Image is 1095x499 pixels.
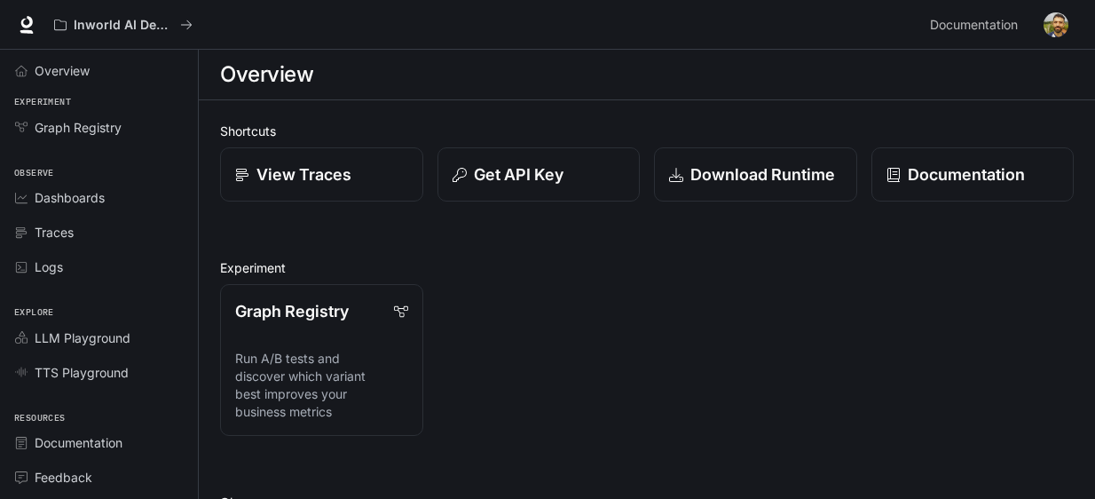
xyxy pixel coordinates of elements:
p: Run A/B tests and discover which variant best improves your business metrics [235,350,408,421]
p: View Traces [256,162,351,186]
a: Graph RegistryRun A/B tests and discover which variant best improves your business metrics [220,284,423,436]
a: Graph Registry [7,112,191,143]
p: Get API Key [474,162,563,186]
span: Overview [35,61,90,80]
a: LLM Playground [7,322,191,353]
span: TTS Playground [35,363,129,382]
a: Documentation [923,7,1031,43]
h2: Shortcuts [220,122,1074,140]
p: Download Runtime [690,162,835,186]
span: Traces [35,223,74,242]
span: Logs [35,257,63,276]
p: Inworld AI Demos [74,18,173,33]
a: Feedback [7,462,191,493]
a: TTS Playground [7,357,191,388]
a: Dashboards [7,182,191,213]
a: Documentation [871,147,1075,202]
button: All workspaces [46,7,201,43]
p: Documentation [908,162,1025,186]
span: Documentation [35,433,122,452]
button: User avatar [1038,7,1074,43]
img: User avatar [1044,12,1068,37]
h2: Experiment [220,258,1074,277]
span: Documentation [930,14,1018,36]
a: View Traces [220,147,423,202]
a: Download Runtime [654,147,857,202]
span: Feedback [35,468,92,487]
a: Logs [7,251,191,282]
span: Dashboards [35,188,105,207]
span: LLM Playground [35,329,130,347]
button: Get API Key [437,147,641,202]
a: Overview [7,55,191,86]
p: Graph Registry [235,299,349,323]
h1: Overview [220,57,313,92]
a: Documentation [7,427,191,458]
span: Graph Registry [35,118,122,137]
a: Traces [7,217,191,248]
